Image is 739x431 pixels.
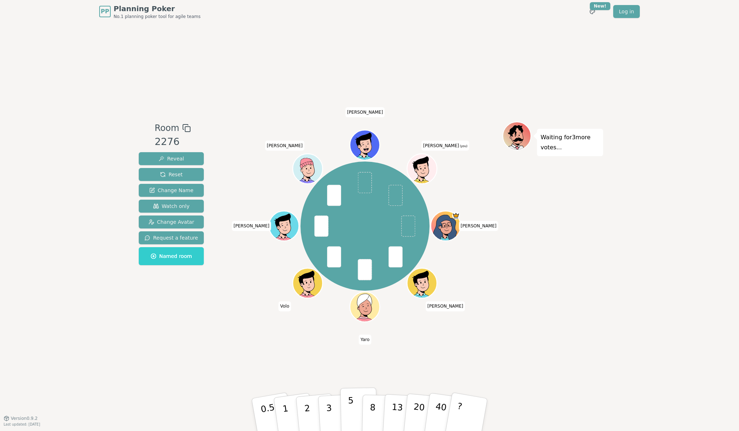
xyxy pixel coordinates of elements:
[590,2,610,10] div: New!
[159,155,184,162] span: Reveal
[148,218,194,226] span: Change Avatar
[426,301,465,312] span: Click to change your name
[232,221,271,231] span: Click to change your name
[139,168,204,181] button: Reset
[459,145,468,148] span: (you)
[278,301,291,312] span: Click to change your name
[11,416,38,421] span: Version 0.9.2
[160,171,183,178] span: Reset
[345,107,385,117] span: Click to change your name
[149,187,193,194] span: Change Name
[139,215,204,228] button: Change Avatar
[153,203,190,210] span: Watch only
[408,155,436,183] button: Click to change your avatar
[586,5,599,18] button: New!
[101,7,109,16] span: PP
[265,141,304,151] span: Click to change your name
[144,234,198,241] span: Request a feature
[4,416,38,421] button: Version0.9.2
[139,184,204,197] button: Change Name
[613,5,640,18] a: Log in
[139,152,204,165] button: Reveal
[453,212,460,219] span: Nicole is the host
[139,247,204,265] button: Named room
[99,4,201,19] a: PPPlanning PokerNo.1 planning poker tool for agile teams
[541,132,600,153] p: Waiting for 3 more votes...
[114,4,201,14] span: Planning Poker
[421,141,469,151] span: Click to change your name
[4,422,40,426] span: Last updated: [DATE]
[151,253,192,260] span: Named room
[359,335,371,345] span: Click to change your name
[155,135,191,149] div: 2276
[155,122,179,135] span: Room
[459,221,499,231] span: Click to change your name
[139,200,204,213] button: Watch only
[139,231,204,244] button: Request a feature
[114,14,201,19] span: No.1 planning poker tool for agile teams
